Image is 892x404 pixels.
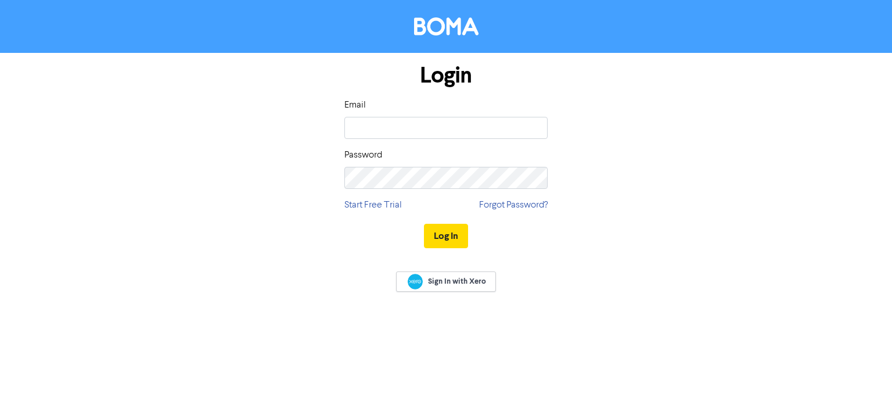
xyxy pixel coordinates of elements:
[344,148,382,162] label: Password
[344,62,548,89] h1: Login
[408,274,423,289] img: Xero logo
[424,224,468,248] button: Log In
[344,98,366,112] label: Email
[344,198,402,212] a: Start Free Trial
[479,198,548,212] a: Forgot Password?
[428,276,486,287] span: Sign In with Xero
[414,17,479,35] img: BOMA Logo
[834,348,892,404] iframe: Chat Widget
[396,271,496,292] a: Sign In with Xero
